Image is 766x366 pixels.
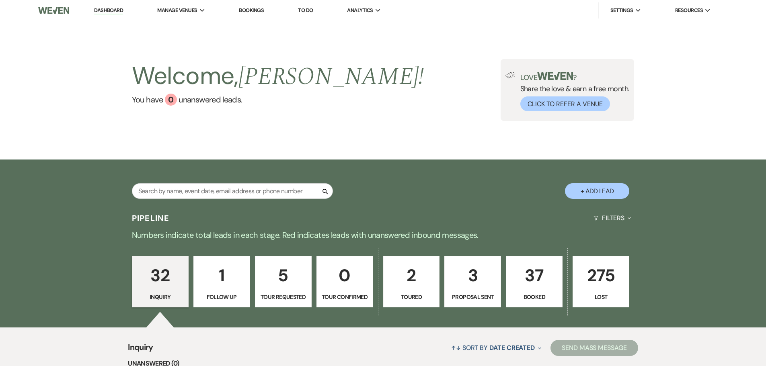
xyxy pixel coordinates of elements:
[590,207,634,229] button: Filters
[610,6,633,14] span: Settings
[578,292,624,301] p: Lost
[132,183,333,199] input: Search by name, event date, email address or phone number
[347,6,373,14] span: Analytics
[260,262,306,289] p: 5
[255,256,312,307] a: 5Tour Requested
[132,256,189,307] a: 32Inquiry
[298,7,313,14] a: To Do
[132,59,424,94] h2: Welcome,
[132,213,170,224] h3: Pipeline
[388,262,435,289] p: 2
[511,292,557,301] p: Booked
[388,292,435,301] p: Toured
[520,96,610,111] button: Click to Refer a Venue
[199,262,245,289] p: 1
[537,72,573,80] img: weven-logo-green.svg
[515,72,630,111] div: Share the love & earn a free month.
[260,292,306,301] p: Tour Requested
[94,7,123,14] a: Dashboard
[132,94,424,106] a: You have 0 unanswered leads.
[316,256,373,307] a: 0Tour Confirmed
[511,262,557,289] p: 37
[450,292,496,301] p: Proposal Sent
[520,72,630,81] p: Love ?
[239,7,264,14] a: Bookings
[199,292,245,301] p: Follow Up
[451,344,461,352] span: ↑↓
[450,262,496,289] p: 3
[238,58,424,95] span: [PERSON_NAME] !
[578,262,624,289] p: 275
[383,256,440,307] a: 2Toured
[165,94,177,106] div: 0
[137,292,183,301] p: Inquiry
[38,2,69,19] img: Weven Logo
[128,341,153,358] span: Inquiry
[573,256,629,307] a: 275Lost
[565,183,629,199] button: + Add Lead
[448,337,544,358] button: Sort By Date Created
[94,229,673,241] p: Numbers indicate total leads in each stage. Red indicates leads with unanswered inbound messages.
[506,256,563,307] a: 37Booked
[137,262,183,289] p: 32
[489,344,535,352] span: Date Created
[322,292,368,301] p: Tour Confirmed
[444,256,501,307] a: 3Proposal Sent
[550,340,638,356] button: Send Mass Message
[675,6,703,14] span: Resources
[193,256,250,307] a: 1Follow Up
[157,6,197,14] span: Manage Venues
[322,262,368,289] p: 0
[505,72,515,78] img: loud-speaker-illustration.svg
